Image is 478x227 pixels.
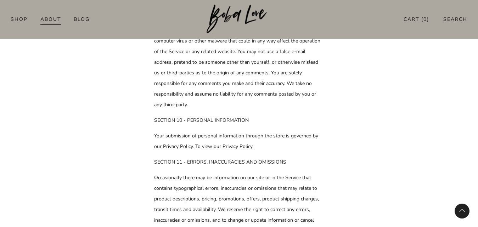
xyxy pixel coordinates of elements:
back-to-top-button: Back to top [455,204,469,219]
img: Boba Love [207,5,271,34]
a: Blog [74,13,90,25]
p: SECTION 11 - ERRORS, INACCURACIES AND OMISSIONS [154,157,324,168]
p: SECTION 10 - PERSONAL INFORMATION [154,115,324,126]
p: Your submission of personal information through the store is governed by our Privacy Policy. To v... [154,131,324,152]
a: Shop [11,13,28,25]
a: Search [443,13,467,25]
a: About [40,13,61,25]
items-count: 0 [423,16,427,23]
a: Cart [404,13,429,25]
